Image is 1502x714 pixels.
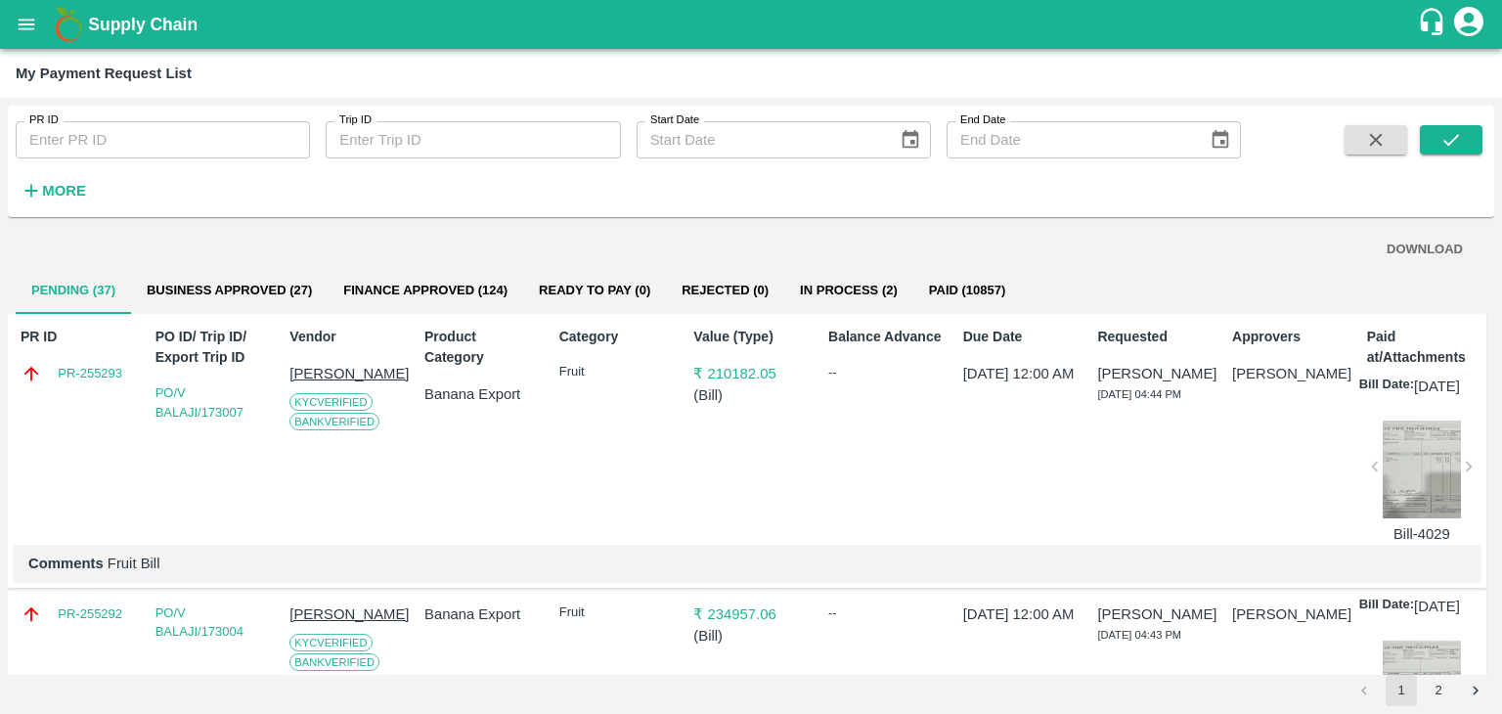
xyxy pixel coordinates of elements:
[328,267,523,314] button: Finance Approved (124)
[1414,596,1460,617] p: [DATE]
[1386,675,1417,706] button: page 1
[1367,327,1481,368] p: Paid at/Attachments
[1232,603,1347,625] p: [PERSON_NAME]
[963,603,1078,625] p: [DATE] 12:00 AM
[16,121,310,158] input: Enter PR ID
[4,2,49,47] button: open drawer
[1359,376,1414,397] p: Bill Date:
[42,183,86,199] strong: More
[1202,121,1239,158] button: Choose date
[1460,675,1491,706] button: Go to next page
[1359,596,1414,617] p: Bill Date:
[637,121,884,158] input: Start Date
[326,121,620,158] input: Enter Trip ID
[49,5,88,44] img: logo
[1414,376,1460,397] p: [DATE]
[1417,7,1451,42] div: customer-support
[289,413,379,430] span: Bank Verified
[559,363,674,381] p: Fruit
[693,363,808,384] p: ₹ 210182.05
[58,364,122,383] a: PR-255293
[424,603,539,625] p: Banana Export
[913,267,1022,314] button: Paid (10857)
[88,15,198,34] b: Supply Chain
[289,363,404,384] p: [PERSON_NAME]
[58,604,122,624] a: PR-255292
[289,653,379,671] span: Bank Verified
[1423,675,1454,706] button: Go to page 2
[523,267,666,314] button: Ready To Pay (0)
[28,553,1466,574] p: Fruit Bill
[1232,363,1347,384] p: [PERSON_NAME]
[1379,233,1471,267] button: DOWNLOAD
[289,603,404,625] p: [PERSON_NAME]
[16,174,91,207] button: More
[784,267,913,314] button: In Process (2)
[28,556,104,571] b: Comments
[155,605,243,640] a: PO/V BALAJI/173004
[29,112,59,128] label: PR ID
[155,327,270,368] p: PO ID/ Trip ID/ Export Trip ID
[1451,4,1486,45] div: account of current user
[424,383,539,405] p: Banana Export
[1097,363,1212,384] p: [PERSON_NAME]
[828,327,943,347] p: Balance Advance
[289,393,372,411] span: KYC Verified
[1097,603,1212,625] p: [PERSON_NAME]
[828,603,943,623] div: --
[16,267,131,314] button: Pending (37)
[693,384,808,406] p: ( Bill )
[828,363,943,382] div: --
[693,327,808,347] p: Value (Type)
[1097,629,1181,641] span: [DATE] 04:43 PM
[693,625,808,647] p: ( Bill )
[155,385,243,420] a: PO/V BALAJI/173007
[21,327,135,347] p: PR ID
[289,634,372,651] span: KYC Verified
[693,603,808,625] p: ₹ 234957.06
[88,11,1417,38] a: Supply Chain
[559,327,674,347] p: Category
[892,121,929,158] button: Choose date
[16,61,192,86] div: My Payment Request List
[650,112,699,128] label: Start Date
[131,267,328,314] button: Business Approved (27)
[424,327,539,368] p: Product Category
[339,112,372,128] label: Trip ID
[963,327,1078,347] p: Due Date
[1232,327,1347,347] p: Approvers
[1346,675,1494,706] nav: pagination navigation
[1097,388,1181,400] span: [DATE] 04:44 PM
[1097,327,1212,347] p: Requested
[666,267,784,314] button: Rejected (0)
[963,363,1078,384] p: [DATE] 12:00 AM
[1383,523,1461,545] p: Bill-4029
[289,327,404,347] p: Vendor
[947,121,1194,158] input: End Date
[559,603,674,622] p: Fruit
[960,112,1005,128] label: End Date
